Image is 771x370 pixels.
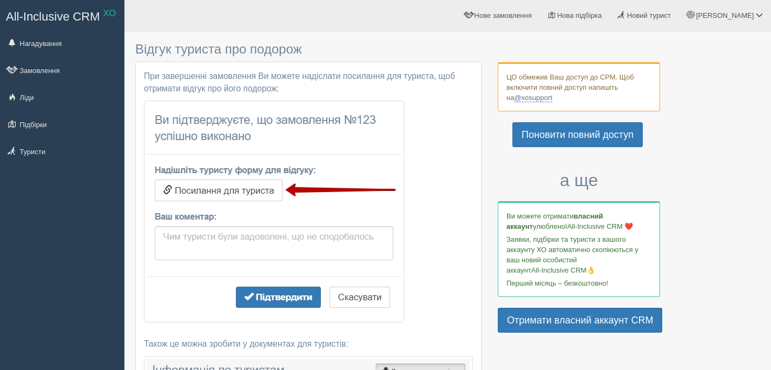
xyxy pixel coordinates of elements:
span: [PERSON_NAME] [696,11,754,19]
span: All-Inclusive CRM ❤️ [567,222,633,230]
b: власний аккаунт [506,212,603,230]
p: Також це можна зробити у документах для туристів: [144,338,473,351]
p: При завершенні замовлення Ви можете надіслати посилання для туриста, щоб отримати відгук про його... [144,70,473,95]
div: ЦО обмежив Ваш доступ до СРМ. Щоб включити повний доступ напишіть на [498,62,660,111]
h3: Відгук туриста про подорож [135,42,482,56]
sup: XO [103,9,116,18]
p: Заявки, підбірки та туристи з вашого аккаунту ХО автоматично скопіюються у ваш новий особистий ак... [506,234,651,275]
span: Новий турист [627,11,671,19]
span: All-Inclusive CRM [6,10,100,23]
a: All-Inclusive CRM XO [1,1,124,30]
h3: а ще [498,171,660,190]
img: screen-1-1.uk.jpg [144,101,404,322]
span: Нове замовлення [475,11,532,19]
a: Поновити повний доступ [512,122,643,147]
p: Перший місяць – безкоштовно! [506,278,651,288]
p: Ви можете отримати улюбленої [506,211,651,232]
a: Отримати власний аккаунт CRM [498,308,662,333]
span: All-Inclusive CRM👌 [531,266,596,274]
a: @xosupport [514,94,552,102]
span: Нова підбірка [557,11,602,19]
